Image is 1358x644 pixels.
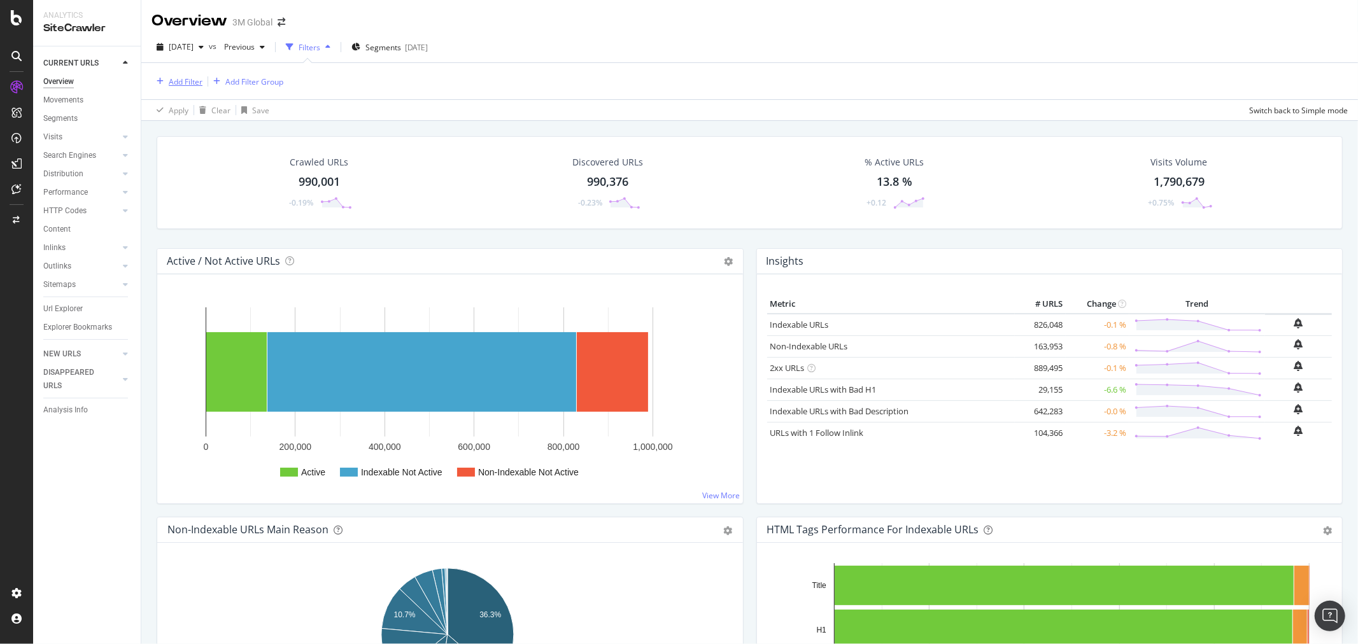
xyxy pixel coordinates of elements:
[1015,314,1066,336] td: 826,048
[43,366,108,393] div: DISAPPEARED URLS
[43,186,88,199] div: Performance
[725,257,733,266] i: Options
[770,384,877,395] a: Indexable URLs with Bad H1
[43,278,119,291] a: Sitemaps
[479,610,501,619] text: 36.3%
[369,442,401,452] text: 400,000
[194,100,230,120] button: Clear
[1066,400,1129,422] td: -0.0 %
[548,442,580,452] text: 800,000
[365,42,401,53] span: Segments
[1066,379,1129,400] td: -6.6 %
[1015,379,1066,400] td: 29,155
[301,467,325,477] text: Active
[816,626,826,634] text: H1
[43,321,112,334] div: Explorer Bookmarks
[279,442,312,452] text: 200,000
[394,611,416,620] text: 10.7%
[770,362,805,374] a: 2xx URLs
[204,442,209,452] text: 0
[43,10,131,21] div: Analytics
[43,167,119,181] a: Distribution
[1066,422,1129,444] td: -3.2 %
[43,167,83,181] div: Distribution
[232,16,272,29] div: 3M Global
[1294,318,1303,328] div: bell-plus
[812,581,826,590] text: Title
[43,112,78,125] div: Segments
[458,442,490,452] text: 600,000
[43,149,119,162] a: Search Engines
[278,18,285,27] div: arrow-right-arrow-left
[290,197,314,208] div: -0.19%
[43,75,132,88] a: Overview
[43,94,83,107] div: Movements
[1323,526,1332,535] div: gear
[43,347,119,361] a: NEW URLS
[43,94,132,107] a: Movements
[167,253,280,270] h4: Active / Not Active URLs
[724,526,733,535] div: gear
[865,156,924,169] div: % Active URLs
[152,10,227,32] div: Overview
[703,490,740,501] a: View More
[43,186,119,199] a: Performance
[43,302,132,316] a: Url Explorer
[43,21,131,36] div: SiteCrawler
[578,197,602,208] div: -0.23%
[43,302,83,316] div: Url Explorer
[346,37,433,57] button: Segments[DATE]
[1294,426,1303,436] div: bell-plus
[1066,314,1129,336] td: -0.1 %
[43,130,62,144] div: Visits
[219,37,270,57] button: Previous
[1151,156,1208,169] div: Visits Volume
[1294,361,1303,371] div: bell-plus
[1294,382,1303,393] div: bell-plus
[1249,105,1348,116] div: Switch back to Simple mode
[1015,357,1066,379] td: 889,495
[290,156,349,169] div: Crawled URLs
[1294,404,1303,414] div: bell-plus
[236,100,269,120] button: Save
[1129,295,1265,314] th: Trend
[1294,339,1303,349] div: bell-plus
[1015,295,1066,314] th: # URLS
[1066,335,1129,357] td: -0.8 %
[43,403,132,417] a: Analysis Info
[252,105,269,116] div: Save
[767,295,1015,314] th: Metric
[43,321,132,334] a: Explorer Bookmarks
[152,37,209,57] button: [DATE]
[43,57,99,70] div: CURRENT URLS
[219,41,255,52] span: Previous
[770,405,909,417] a: Indexable URLs with Bad Description
[167,295,727,493] svg: A chart.
[43,112,132,125] a: Segments
[209,41,219,52] span: vs
[767,253,804,270] h4: Insights
[770,340,848,352] a: Non-Indexable URLs
[478,467,579,477] text: Non-Indexable Not Active
[1315,601,1345,631] div: Open Intercom Messenger
[225,76,283,87] div: Add Filter Group
[43,223,132,236] a: Content
[1066,295,1129,314] th: Change
[43,241,119,255] a: Inlinks
[770,427,864,438] a: URLs with 1 Follow Inlink
[43,403,88,417] div: Analysis Info
[43,260,71,273] div: Outlinks
[152,74,202,89] button: Add Filter
[43,130,119,144] a: Visits
[152,100,188,120] button: Apply
[573,156,644,169] div: Discovered URLs
[43,204,119,218] a: HTTP Codes
[299,42,320,53] div: Filters
[167,523,329,536] div: Non-Indexable URLs Main Reason
[169,41,194,52] span: 2025 Sep. 14th
[405,42,428,53] div: [DATE]
[1015,335,1066,357] td: 163,953
[169,76,202,87] div: Add Filter
[281,37,336,57] button: Filters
